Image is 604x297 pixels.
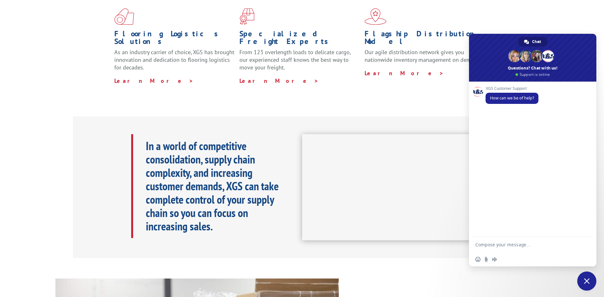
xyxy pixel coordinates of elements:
span: Chat [532,37,541,47]
p: From 123 overlength loads to delicate cargo, our experienced staff knows the best way to move you... [239,48,360,77]
img: xgs-icon-focused-on-flooring-red [239,8,254,25]
a: Close chat [577,272,596,291]
span: XGS Customer Support [486,86,538,91]
a: Chat [518,37,547,47]
h1: Flooring Logistics Solutions [114,30,235,48]
iframe: XGS Logistics Solutions [302,134,491,241]
span: Our agile distribution network gives you nationwide inventory management on demand. [365,48,482,63]
span: Send a file [484,257,489,262]
textarea: Compose your message... [475,236,577,252]
b: In a world of competitive consolidation, supply chain complexity, and increasing customer demands... [146,138,279,234]
span: As an industry carrier of choice, XGS has brought innovation and dedication to flooring logistics... [114,48,234,71]
img: xgs-icon-flagship-distribution-model-red [365,8,387,25]
h1: Flagship Distribution Model [365,30,485,48]
span: How can we be of help? [490,95,534,101]
h1: Specialized Freight Experts [239,30,360,48]
span: Insert an emoji [475,257,480,262]
a: Learn More > [114,77,194,84]
a: Learn More > [365,69,444,77]
span: Audio message [492,257,497,262]
a: Learn More > [239,77,319,84]
img: xgs-icon-total-supply-chain-intelligence-red [114,8,134,25]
